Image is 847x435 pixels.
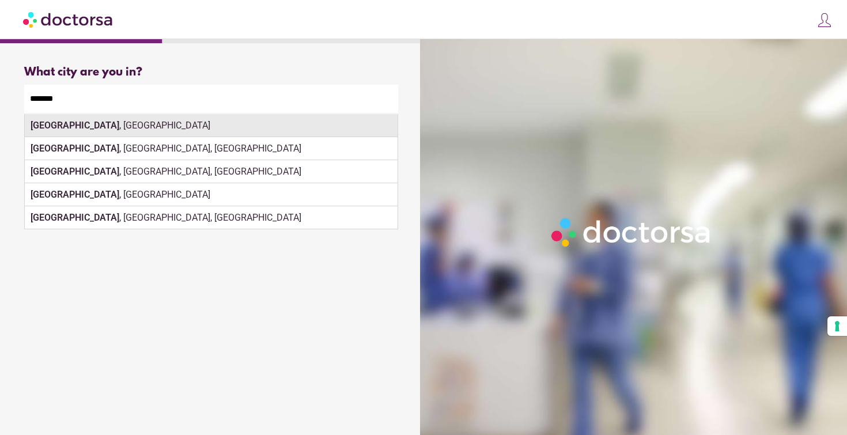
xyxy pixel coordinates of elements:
strong: [GEOGRAPHIC_DATA] [31,120,119,131]
div: Make sure the city you pick is where you need assistance. [24,113,398,138]
strong: [GEOGRAPHIC_DATA] [31,143,119,154]
strong: [GEOGRAPHIC_DATA] [31,189,119,200]
img: Logo-Doctorsa-trans-White-partial-flat.png [547,213,716,251]
div: , [GEOGRAPHIC_DATA], [GEOGRAPHIC_DATA] [25,206,398,229]
div: , [GEOGRAPHIC_DATA] [25,114,398,137]
div: , [GEOGRAPHIC_DATA], [GEOGRAPHIC_DATA] [25,137,398,160]
div: , [GEOGRAPHIC_DATA], [GEOGRAPHIC_DATA] [25,160,398,183]
img: Doctorsa.com [23,6,114,32]
div: What city are you in? [24,66,398,79]
img: icons8-customer-100.png [816,12,833,28]
strong: [GEOGRAPHIC_DATA] [31,212,119,223]
button: Your consent preferences for tracking technologies [827,316,847,336]
div: , [GEOGRAPHIC_DATA] [25,183,398,206]
strong: [GEOGRAPHIC_DATA] [31,166,119,177]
